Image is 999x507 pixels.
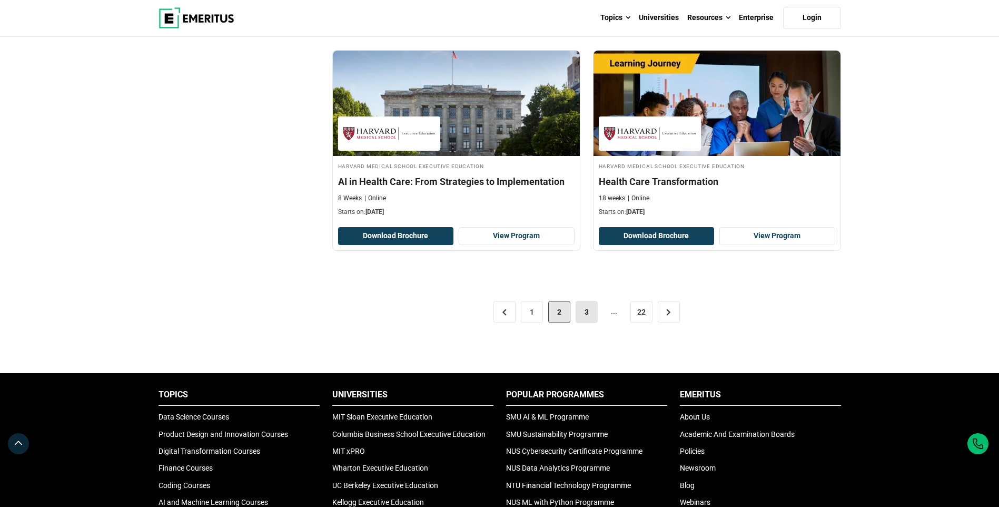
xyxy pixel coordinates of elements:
p: Online [628,194,649,203]
a: SMU Sustainability Programme [506,430,608,438]
a: NUS Data Analytics Programme [506,464,610,472]
button: Download Brochure [599,227,715,245]
a: Data Science Courses [159,413,229,421]
button: Download Brochure [338,227,454,245]
img: Health Care Transformation | Online Healthcare Course [594,51,840,156]
img: Harvard Medical School Executive Education [343,122,435,145]
a: < [493,301,516,323]
a: Login [783,7,841,29]
a: NTU Financial Technology Programme [506,481,631,490]
span: ... [603,301,625,323]
a: Newsroom [680,464,716,472]
span: [DATE] [365,208,384,216]
a: MIT xPRO [332,447,365,455]
h4: Health Care Transformation [599,175,835,188]
a: Kellogg Executive Education [332,498,424,506]
a: About Us [680,413,710,421]
a: SMU AI & ML Programme [506,413,589,421]
a: Academic And Examination Boards [680,430,795,438]
a: Finance Courses [159,464,213,472]
p: Starts on: [599,208,835,217]
p: 18 weeks [599,194,625,203]
h4: Harvard Medical School Executive Education [338,161,575,170]
h4: AI in Health Care: From Strategies to Implementation [338,175,575,188]
span: 2 [548,301,570,323]
a: Wharton Executive Education [332,464,428,472]
a: Blog [680,481,695,490]
a: > [658,301,680,323]
a: NUS ML with Python Programme [506,498,614,506]
p: Online [364,194,386,203]
img: AI in Health Care: From Strategies to Implementation | Online Healthcare Course [333,51,580,156]
a: Healthcare Course by Harvard Medical School Executive Education - October 9, 2025 Harvard Medical... [594,51,840,222]
a: Policies [680,447,705,455]
span: [DATE] [626,208,645,216]
a: Coding Courses [159,481,210,490]
a: 22 [630,301,652,323]
img: Harvard Medical School Executive Education [604,122,696,145]
a: Webinars [680,498,710,506]
h4: Harvard Medical School Executive Education [599,161,835,170]
a: Digital Transformation Courses [159,447,260,455]
p: Starts on: [338,208,575,217]
a: UC Berkeley Executive Education [332,481,438,490]
a: NUS Cybersecurity Certificate Programme [506,447,642,455]
a: 3 [576,301,598,323]
a: View Program [459,227,575,245]
a: View Program [719,227,835,245]
a: Product Design and Innovation Courses [159,430,288,438]
a: Healthcare Course by Harvard Medical School Executive Education - October 9, 2025 Harvard Medical... [333,51,580,222]
p: 8 Weeks [338,194,362,203]
a: 1 [521,301,543,323]
a: MIT Sloan Executive Education [332,413,432,421]
a: AI and Machine Learning Courses [159,498,268,506]
a: Columbia Business School Executive Education [332,430,486,438]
